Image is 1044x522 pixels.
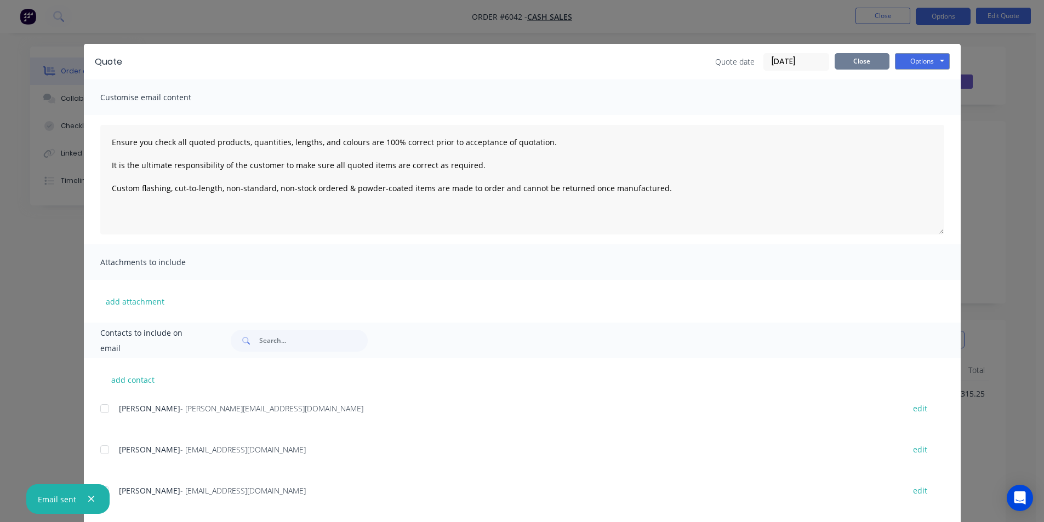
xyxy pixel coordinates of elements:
[100,293,170,309] button: add attachment
[906,483,934,498] button: edit
[180,403,363,414] span: - [PERSON_NAME][EMAIL_ADDRESS][DOMAIN_NAME]
[180,485,306,496] span: - [EMAIL_ADDRESS][DOMAIN_NAME]
[119,444,180,455] span: [PERSON_NAME]
[906,442,934,457] button: edit
[1007,485,1033,511] div: Open Intercom Messenger
[906,401,934,416] button: edit
[119,485,180,496] span: [PERSON_NAME]
[100,325,204,356] span: Contacts to include on email
[100,255,221,270] span: Attachments to include
[100,125,944,234] textarea: Ensure you check all quoted products, quantities, lengths, and colours are 100% correct prior to ...
[835,53,889,70] button: Close
[38,494,76,505] div: Email sent
[100,371,166,388] button: add contact
[95,55,122,68] div: Quote
[259,330,368,352] input: Search...
[100,90,221,105] span: Customise email content
[180,444,306,455] span: - [EMAIL_ADDRESS][DOMAIN_NAME]
[895,53,950,70] button: Options
[715,56,755,67] span: Quote date
[119,403,180,414] span: [PERSON_NAME]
